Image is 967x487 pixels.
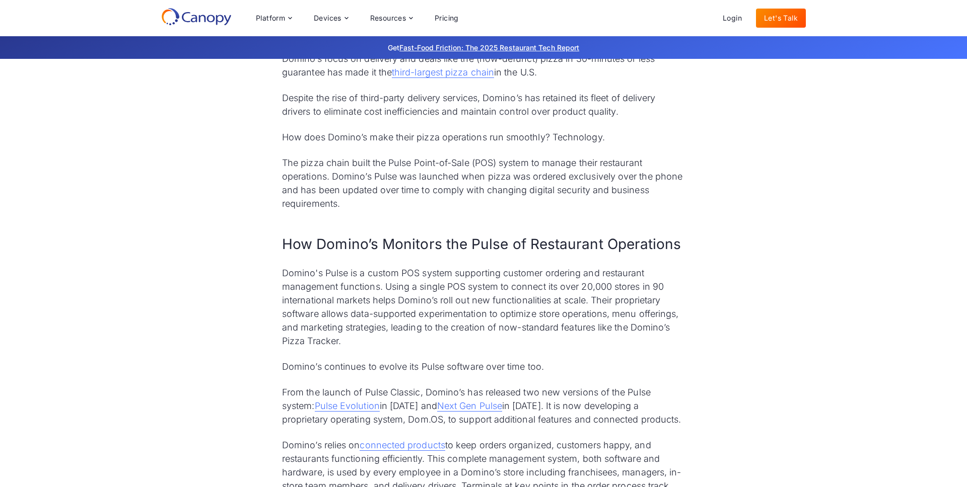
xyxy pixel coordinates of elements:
p: Despite the rise of third-party delivery services, Domino’s has retained its fleet of delivery dr... [282,91,685,118]
div: Resources [370,15,406,22]
p: Get [237,42,730,53]
a: Fast-Food Friction: The 2025 Restaurant Tech Report [399,43,579,52]
p: Domino’s continues to evolve its Pulse software over time too. [282,360,685,373]
p: The pizza chain built the Pulse Point-of-Sale (POS) system to manage their restaurant operations.... [282,156,685,210]
div: Platform [248,8,300,28]
div: Resources [362,8,421,28]
a: Next Gen Pulse [437,400,502,412]
a: Pricing [427,9,467,28]
p: Domino's Pulse is a custom POS system supporting customer ordering and restaurant management func... [282,266,685,348]
a: connected products [360,440,445,451]
p: How does Domino’s make their pizza operations run smoothly? Technology. [282,130,685,144]
a: Login [715,9,750,28]
h2: How Domino’s Monitors the Pulse of Restaurant Operations [282,234,685,254]
div: Platform [256,15,285,22]
a: Let's Talk [756,9,806,28]
div: Devices [306,8,356,28]
a: Pulse Evolution [315,400,380,412]
p: From the launch of Pulse Classic, Domino’s has released two new versions of the Pulse system: in ... [282,385,685,426]
a: third-largest pizza chain [392,67,494,78]
div: Devices [314,15,341,22]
